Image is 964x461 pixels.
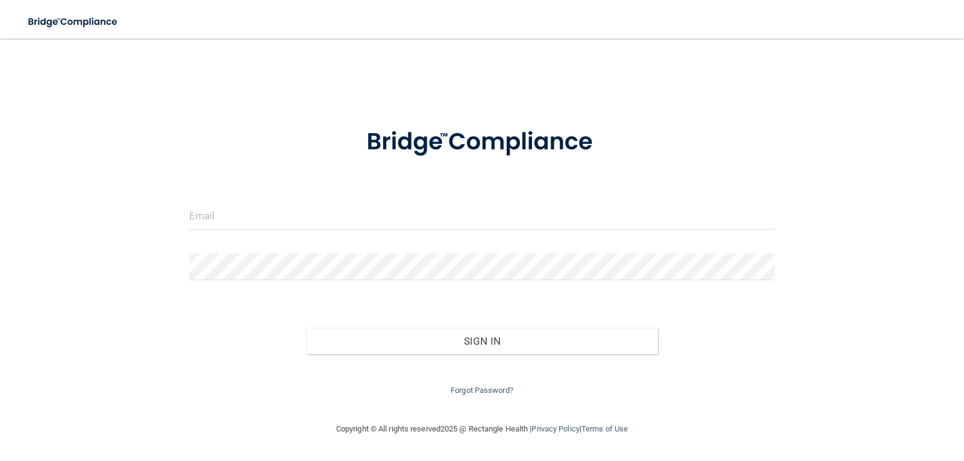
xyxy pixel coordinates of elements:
button: Sign In [306,328,658,354]
a: Forgot Password? [451,386,513,395]
input: Email [189,202,775,230]
a: Terms of Use [581,424,628,433]
a: Privacy Policy [531,424,579,433]
div: Copyright © All rights reserved 2025 @ Rectangle Health | | [262,410,702,448]
img: bridge_compliance_login_screen.278c3ca4.svg [18,10,129,34]
img: bridge_compliance_login_screen.278c3ca4.svg [342,111,622,174]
